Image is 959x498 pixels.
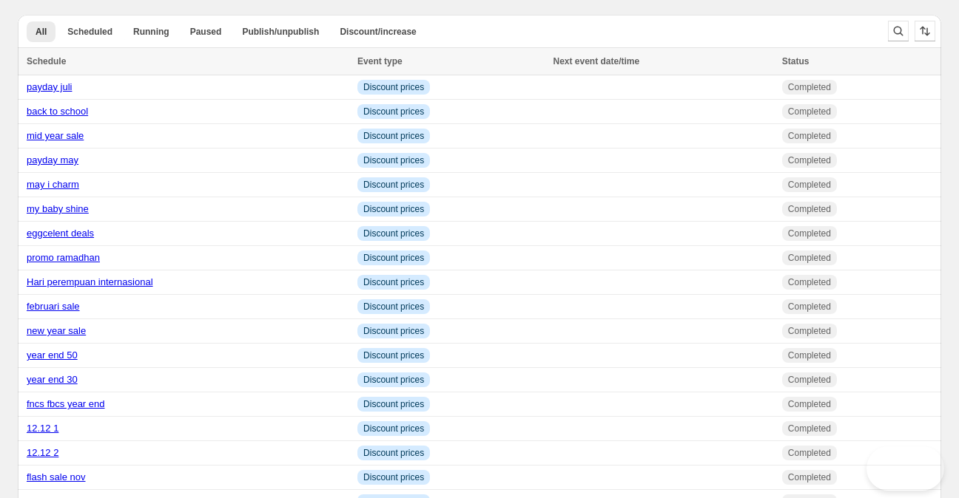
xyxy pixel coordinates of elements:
span: Completed [788,106,831,117]
span: Next event date/time [553,56,640,66]
a: year end 30 [27,374,78,385]
a: my baby shine [27,203,89,214]
span: Completed [788,398,831,410]
span: Discount prices [363,447,424,459]
span: Scheduled [67,26,112,38]
span: Publish/unpublish [242,26,319,38]
a: flash sale nov [27,471,86,482]
span: Completed [788,130,831,142]
a: payday juli [27,81,72,92]
span: Completed [788,252,831,264]
span: Discount prices [363,423,424,434]
button: Sort the results [915,21,935,41]
span: Completed [788,349,831,361]
span: Completed [788,325,831,337]
span: Discount prices [363,203,424,215]
span: Discount prices [363,81,424,93]
a: may i charm [27,179,79,190]
span: Discount prices [363,276,424,288]
span: Completed [788,81,831,93]
span: Completed [788,447,831,459]
span: Status [782,56,810,66]
span: Running [133,26,169,38]
span: Completed [788,154,831,166]
a: promo ramadhan [27,252,100,263]
a: fncs fbcs year end [27,398,105,409]
span: Completed [788,179,831,191]
iframe: Toggle Customer Support [867,446,944,491]
a: februari sale [27,301,80,312]
a: Hari perempuan internasional [27,276,153,287]
span: All [36,26,47,38]
span: Event type [357,56,403,66]
span: Schedule [27,56,66,66]
a: 12.12 1 [27,423,58,434]
span: Discount prices [363,301,424,313]
span: Discount/increase [340,26,416,38]
a: mid year sale [27,130,84,141]
span: Discount prices [363,106,424,117]
a: back to school [27,106,88,117]
span: Completed [788,276,831,288]
span: Discount prices [363,130,424,142]
span: Paused [190,26,222,38]
span: Completed [788,423,831,434]
a: 12.12 2 [27,447,58,458]
span: Completed [788,471,831,483]
button: Search and filter results [888,21,909,41]
a: new year sale [27,325,86,336]
span: Discount prices [363,154,424,166]
span: Completed [788,228,831,239]
span: Discount prices [363,471,424,483]
span: Discount prices [363,349,424,361]
span: Discount prices [363,374,424,386]
span: Discount prices [363,179,424,191]
span: Discount prices [363,228,424,239]
span: Completed [788,374,831,386]
span: Discount prices [363,325,424,337]
a: eggcelent deals [27,228,94,239]
a: payday may [27,154,78,166]
span: Completed [788,203,831,215]
a: year end 50 [27,349,78,361]
span: Completed [788,301,831,313]
span: Discount prices [363,252,424,264]
span: Discount prices [363,398,424,410]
